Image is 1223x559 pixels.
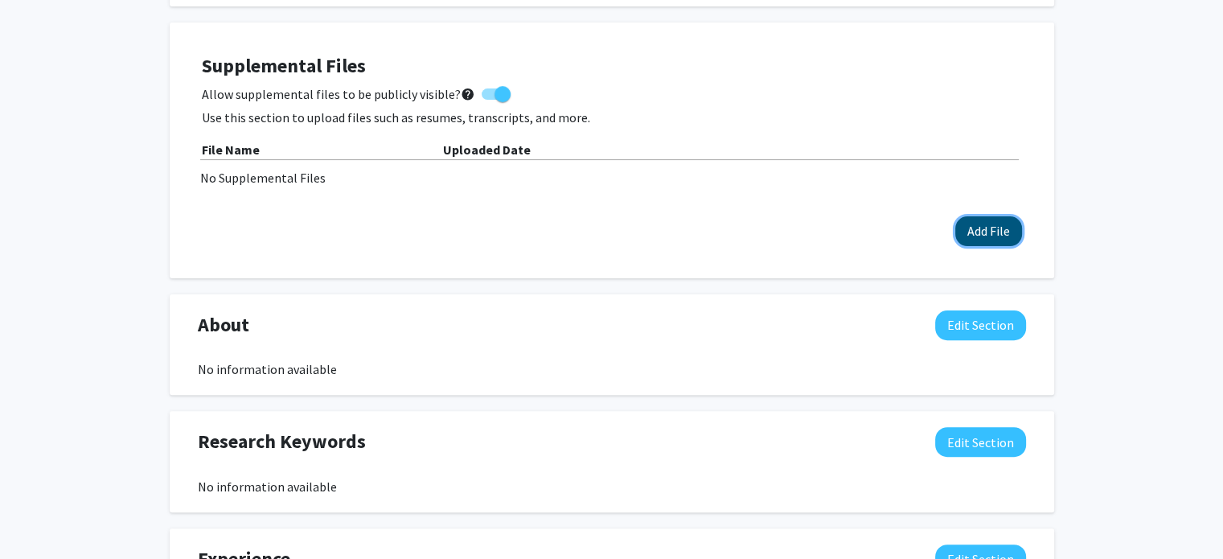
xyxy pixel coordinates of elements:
button: Edit Research Keywords [935,427,1026,457]
b: Uploaded Date [443,142,531,158]
button: Add File [955,216,1022,246]
button: Edit About [935,310,1026,340]
h4: Supplemental Files [202,55,1022,78]
mat-icon: help [461,84,475,104]
span: About [198,310,249,339]
span: Research Keywords [198,427,366,456]
div: No information available [198,360,1026,379]
b: File Name [202,142,260,158]
div: No information available [198,477,1026,496]
div: No Supplemental Files [200,168,1024,187]
span: Allow supplemental files to be publicly visible? [202,84,475,104]
iframe: Chat [12,487,68,547]
p: Use this section to upload files such as resumes, transcripts, and more. [202,108,1022,127]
